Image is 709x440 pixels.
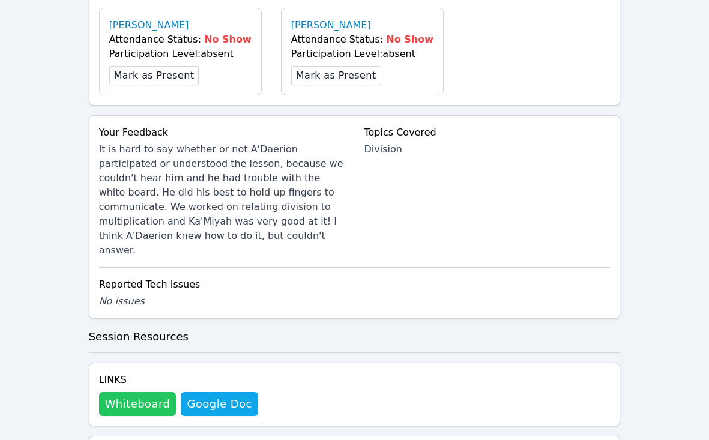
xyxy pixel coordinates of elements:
[386,34,433,45] span: No Show
[99,295,145,307] span: No issues
[99,142,345,258] div: It is hard to say whether or not A'Daerion participated or understood the lesson, because we coul...
[291,66,381,85] button: Mark as Present
[89,328,621,345] h3: Session Resources
[291,18,371,32] a: [PERSON_NAME]
[291,47,433,61] div: Participation Level: absent
[204,34,252,45] span: No Show
[99,277,611,292] div: Reported Tech Issues
[364,125,611,140] div: Topics Covered
[99,373,258,387] h4: Links
[181,392,258,416] a: Google Doc
[109,47,252,61] div: Participation Level: absent
[364,142,611,157] div: Division
[109,18,189,32] a: [PERSON_NAME]
[291,32,433,47] div: Attendance Status:
[109,66,199,85] button: Mark as Present
[109,32,252,47] div: Attendance Status:
[99,392,176,416] button: Whiteboard
[99,125,345,140] div: Your Feedback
